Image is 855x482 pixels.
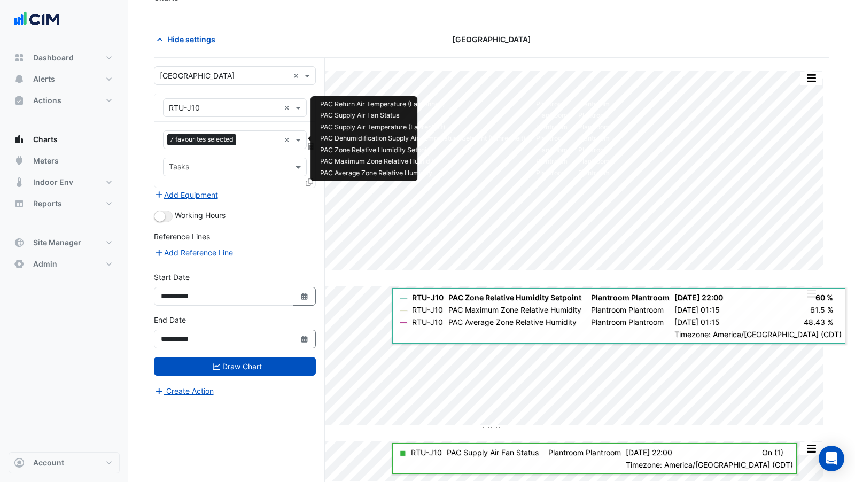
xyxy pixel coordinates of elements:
td: Plantroom [531,98,573,110]
div: Open Intercom Messenger [819,446,844,471]
td: Plantroom [531,144,573,156]
div: Tasks [167,161,189,175]
span: Actions [33,95,61,106]
app-icon: Indoor Env [14,177,25,188]
span: Indoor Env [33,177,73,188]
fa-icon: Select Date [300,335,309,344]
span: Choose Function [306,142,316,151]
app-icon: Reports [14,198,25,209]
button: Admin [9,253,120,275]
span: Charts [33,134,58,145]
td: Plantroom [573,156,615,168]
span: Clear [284,102,293,113]
button: Reports [9,193,120,214]
button: Add Equipment [154,189,219,201]
td: PAC Return Air Temperature (Fahrenheit) [315,98,531,110]
span: Working Hours [175,211,226,220]
button: Indoor Env [9,172,120,193]
td: PAC Supply Air Fan Status [315,110,531,122]
td: PAC Average Zone Relative Humidity [315,167,531,179]
button: Alerts [9,68,120,90]
td: Plantroom [573,167,615,179]
span: Meters [33,156,59,166]
button: Create Action [154,385,214,397]
td: Plantroom [573,110,615,122]
span: Clear [284,134,293,145]
span: Alerts [33,74,55,84]
button: Add Reference Line [154,246,234,259]
span: Clear [293,70,302,81]
span: Site Manager [33,237,81,248]
app-icon: Dashboard [14,52,25,63]
button: More Options [800,287,822,300]
span: Account [33,457,64,468]
span: Clone Favourites and Tasks from this Equipment to other Equipment [306,177,313,186]
td: Plantroom [573,144,615,156]
button: Hide settings [154,30,222,49]
td: Plantroom [531,110,573,122]
td: PAC Maximum Zone Relative Humidity [315,156,531,168]
label: End Date [154,314,186,325]
button: More Options [800,442,822,455]
app-icon: Alerts [14,74,25,84]
span: [GEOGRAPHIC_DATA] [452,34,531,45]
td: PAC Dehumidification Supply Air Temperature Setpoint (Fahrenheit) [315,133,531,145]
button: Account [9,452,120,473]
fa-icon: Select Date [300,292,309,301]
button: Charts [9,129,120,150]
td: Plantroom [531,121,573,133]
img: Company Logo [13,9,61,30]
app-icon: Admin [14,259,25,269]
button: Meters [9,150,120,172]
button: Site Manager [9,232,120,253]
span: Reports [33,198,62,209]
label: Start Date [154,271,190,283]
td: Plantroom [531,167,573,179]
app-icon: Meters [14,156,25,166]
td: PAC Supply Air Temperature (Fahrenheit) [315,121,531,133]
span: 7 favourites selected [167,134,236,145]
app-icon: Site Manager [14,237,25,248]
td: Plantroom [531,133,573,145]
button: More Options [800,72,822,85]
td: PAC Zone Relative Humidity Setpoint [315,144,531,156]
td: Plantroom [573,133,615,145]
span: Hide settings [167,34,215,45]
td: Plantroom [531,156,573,168]
button: Draw Chart [154,357,316,376]
span: Dashboard [33,52,74,63]
td: Plantroom [573,121,615,133]
span: Admin [33,259,57,269]
app-icon: Charts [14,134,25,145]
label: Reference Lines [154,231,210,242]
td: Plantroom [573,98,615,110]
button: Dashboard [9,47,120,68]
app-icon: Actions [14,95,25,106]
button: Actions [9,90,120,111]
